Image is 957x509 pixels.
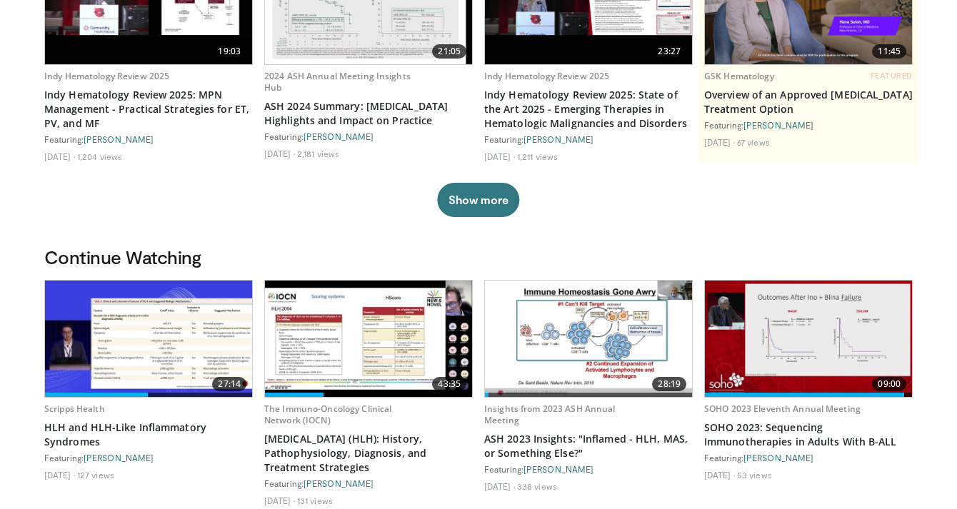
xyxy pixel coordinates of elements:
[45,281,252,397] a: 27:14
[77,469,114,480] li: 127 views
[212,44,246,59] span: 19:03
[871,71,913,81] span: FEATURED
[743,453,813,463] a: [PERSON_NAME]
[437,183,519,217] button: Show more
[44,151,75,162] li: [DATE]
[264,432,473,475] a: [MEDICAL_DATA] (HLH): History, Pathophysiology, Diagnosis, and Treatment Strategies
[704,452,913,463] div: Featuring:
[705,281,912,397] img: b4a98eef-ccaa-460b-9f77-4719c00baf9c.620x360_q85_upscale.jpg
[652,377,686,391] span: 28:19
[304,131,374,141] a: [PERSON_NAME]
[705,281,912,397] a: 09:00
[872,377,906,391] span: 09:00
[44,469,75,480] li: [DATE]
[704,70,774,82] a: GSK Hematology
[265,281,472,397] a: 43:35
[44,420,253,449] a: HLH and HLH-Like Inflammatory Syndromes
[484,88,693,131] a: Indy Hematology Review 2025: State of the Art 2025 - Emerging Therapies in Hematologic Malignanci...
[44,133,253,145] div: Featuring:
[737,136,770,148] li: 67 views
[704,469,735,480] li: [DATE]
[297,148,339,159] li: 2,181 views
[264,403,391,426] a: The Immuno-Oncology Clinical Network (IOCN)
[484,463,693,475] div: Featuring:
[704,136,735,148] li: [DATE]
[484,151,515,162] li: [DATE]
[517,151,558,162] li: 1,211 views
[484,70,609,82] a: Indy Hematology Review 2025
[44,246,913,268] h3: Continue Watching
[704,420,913,449] a: SOHO 2023: Sequencing Immunotherapies in Adults With B-ALL
[484,480,515,492] li: [DATE]
[44,452,253,463] div: Featuring:
[485,281,692,397] img: a05eb552-1e97-432f-bc8a-68a2836fb565.620x360_q85_upscale.jpg
[743,120,813,130] a: [PERSON_NAME]
[652,44,686,59] span: 23:27
[84,134,154,144] a: [PERSON_NAME]
[737,469,772,480] li: 53 views
[304,478,374,488] a: [PERSON_NAME]
[704,403,861,415] a: SOHO 2023 Eleventh Annual Meeting
[264,148,295,159] li: [DATE]
[432,44,466,59] span: 21:05
[264,70,411,94] a: 2024 ASH Annual Meeting Insights Hub
[264,478,473,489] div: Featuring:
[44,403,105,415] a: Scripps Health
[484,403,615,426] a: Insights from 2023 ASH Annual Meeting
[44,70,169,82] a: Indy Hematology Review 2025
[485,281,692,397] a: 28:19
[484,133,693,145] div: Featuring:
[44,88,253,131] a: Indy Hematology Review 2025: MPN Management - Practical Strategies for ET, PV, and MF
[265,281,472,397] img: 953c6d22-4166-4035-9b0a-10ea3e35acfc.620x360_q85_upscale.jpg
[297,495,333,506] li: 131 views
[212,377,246,391] span: 27:14
[517,480,557,492] li: 338 views
[45,281,252,397] img: 88e2f9a9-4f70-46c7-8591-41801acbaff7.620x360_q85_upscale.jpg
[523,134,593,144] a: [PERSON_NAME]
[432,377,466,391] span: 43:35
[264,495,295,506] li: [DATE]
[264,99,473,128] a: ASH 2024 Summary: [MEDICAL_DATA] Highlights and Impact on Practice
[704,88,913,116] a: Overview of an Approved [MEDICAL_DATA] Treatment Option
[264,131,473,142] div: Featuring:
[484,432,693,460] a: ASH 2023 Insights: "Inflamed - HLH, MAS, or Something Else?"
[704,119,913,131] div: Featuring:
[77,151,122,162] li: 1,204 views
[523,464,593,474] a: [PERSON_NAME]
[872,44,906,59] span: 11:45
[84,453,154,463] a: [PERSON_NAME]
